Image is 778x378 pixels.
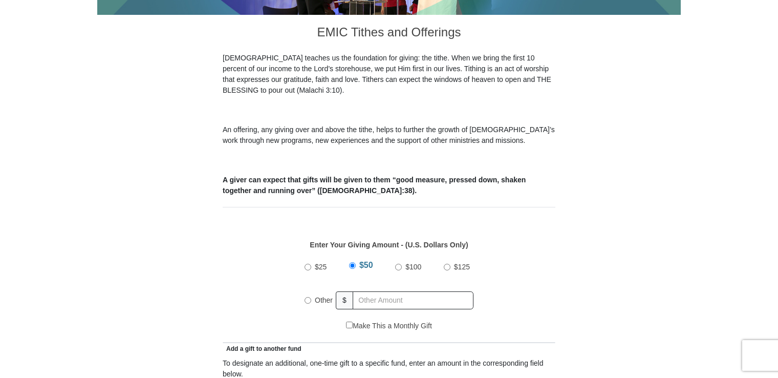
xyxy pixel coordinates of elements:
strong: Enter Your Giving Amount - (U.S. Dollars Only) [310,241,468,249]
h3: EMIC Tithes and Offerings [223,15,555,53]
span: $100 [405,263,421,271]
p: An offering, any giving over and above the tithe, helps to further the growth of [DEMOGRAPHIC_DAT... [223,124,555,146]
b: A giver can expect that gifts will be given to them “good measure, pressed down, shaken together ... [223,176,526,195]
span: $ [336,291,353,309]
input: Make This a Monthly Gift [346,322,353,328]
span: $25 [315,263,327,271]
span: $50 [359,261,373,269]
span: Add a gift to another fund [223,345,301,352]
input: Other Amount [353,291,473,309]
label: Make This a Monthly Gift [346,321,432,331]
span: $125 [454,263,470,271]
span: Other [315,296,333,304]
p: [DEMOGRAPHIC_DATA] teaches us the foundation for giving: the tithe. When we bring the first 10 pe... [223,53,555,96]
